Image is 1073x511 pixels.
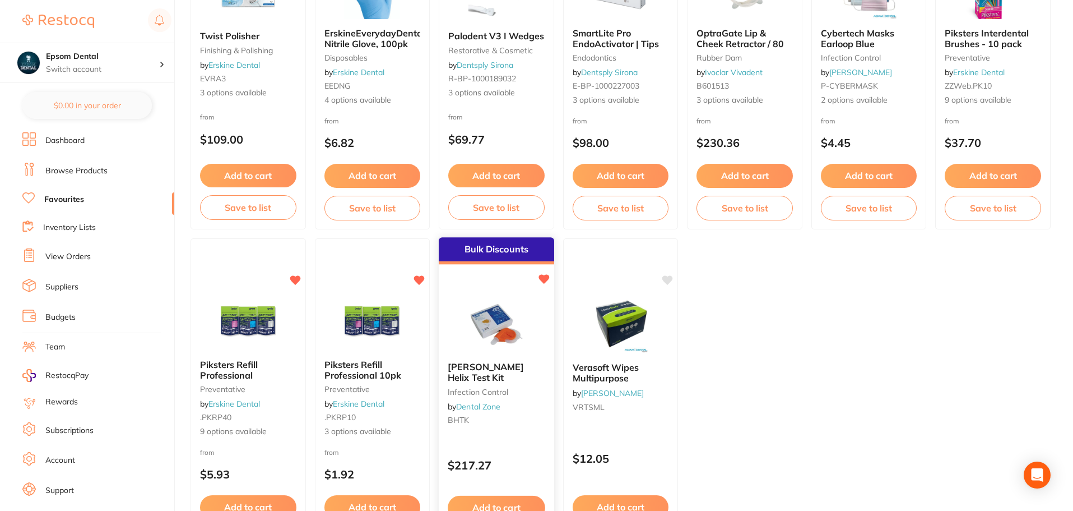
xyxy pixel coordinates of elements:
span: .PKRP10 [324,412,356,422]
p: $98.00 [573,136,669,149]
button: Add to cart [324,164,421,187]
span: by [821,67,892,77]
a: Restocq Logo [22,8,94,34]
small: Infection Control [448,388,545,397]
small: endodontics [573,53,669,62]
button: Add to cart [200,164,296,187]
span: 9 options available [945,95,1041,106]
span: by [200,399,260,409]
small: restorative & cosmetic [448,46,545,55]
span: 9 options available [200,426,296,438]
a: Subscriptions [45,425,94,436]
img: Piksters Refill Professional 10pk [336,294,408,351]
span: BHTK [448,416,469,426]
span: SmartLite Pro EndoActivator | Tips [573,27,659,49]
a: RestocqPay [22,369,89,382]
b: Verasoft Wipes Multipurpose [573,362,669,383]
img: Epsom Dental [17,52,40,74]
span: from [821,117,835,125]
a: [PERSON_NAME] [581,388,644,398]
small: rubber dam [696,53,793,62]
p: $6.82 [324,136,421,149]
span: by [448,402,500,412]
span: Cybertech Masks Earloop Blue [821,27,894,49]
button: Add to cart [945,164,1041,187]
img: Piksters Refill Professional [212,294,285,351]
span: from [573,117,587,125]
span: by [696,67,763,77]
small: disposables [324,53,421,62]
span: from [448,113,463,121]
p: $69.77 [448,133,545,146]
button: Add to cart [448,164,545,187]
a: Erskine Dental [208,399,260,409]
small: preventative [324,385,421,394]
button: Add to cart [696,164,793,187]
span: 3 options available [573,95,669,106]
span: Piksters Refill Professional [200,359,258,380]
small: preventative [200,385,296,394]
span: Verasoft Wipes Multipurpose [573,362,639,383]
div: Open Intercom Messenger [1024,462,1051,489]
img: Restocq Logo [22,15,94,28]
span: from [200,113,215,121]
b: Piksters Refill Professional [200,360,296,380]
a: Browse Products [45,165,108,177]
span: Piksters Refill Professional 10pk [324,359,401,380]
a: Dental Zone [456,402,500,412]
span: from [945,117,959,125]
span: EVRA3 [200,73,226,84]
img: Verasoft Wipes Multipurpose [584,297,657,353]
button: Save to list [573,196,669,220]
span: R-BP-1000189032 [448,73,516,84]
span: B601513 [696,81,729,91]
span: Piksters Interdental Brushes - 10 pack [945,27,1029,49]
a: Dashboard [45,135,85,146]
button: Save to list [696,196,793,220]
span: 3 options available [200,88,296,99]
button: Save to list [945,196,1041,220]
b: Piksters Interdental Brushes - 10 pack [945,28,1041,49]
span: by [573,67,638,77]
a: Dentsply Sirona [457,60,513,70]
span: 2 options available [821,95,917,106]
h4: Epsom Dental [46,51,159,62]
span: VRTSML [573,402,605,412]
span: from [324,448,339,457]
span: Palodent V3 I Wedges [448,30,544,42]
a: Support [45,485,74,496]
a: Inventory Lists [43,222,96,233]
span: 4 options available [324,95,421,106]
span: 3 options available [448,88,545,99]
span: E-BP-1000227003 [573,81,639,91]
span: by [324,67,384,77]
button: Add to cart [821,164,917,187]
span: from [324,117,339,125]
span: by [324,399,384,409]
span: by [200,60,260,70]
span: RestocqPay [45,370,89,381]
span: ErskineEverydayDental Nitrile Glove, 100pk [324,27,425,49]
small: preventative [945,53,1041,62]
span: by [573,388,644,398]
p: $109.00 [200,133,296,146]
img: RestocqPay [22,369,36,382]
button: Save to list [448,195,545,220]
b: Piksters Refill Professional 10pk [324,360,421,380]
small: infection control [821,53,917,62]
p: $12.05 [573,452,669,465]
a: Erskine Dental [208,60,260,70]
b: Twist Polisher [200,31,296,41]
a: Favourites [44,194,84,205]
a: Budgets [45,312,76,323]
p: $1.92 [324,468,421,481]
p: $217.27 [448,459,545,472]
span: from [200,448,215,457]
a: Ivoclar Vivadent [705,67,763,77]
p: Switch account [46,64,159,75]
span: Twist Polisher [200,30,259,42]
div: Bulk Discounts [439,238,554,265]
p: $37.70 [945,136,1041,149]
span: .PKRP40 [200,412,231,422]
b: OptraGate Lip & Cheek Retractor / 80 [696,28,793,49]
